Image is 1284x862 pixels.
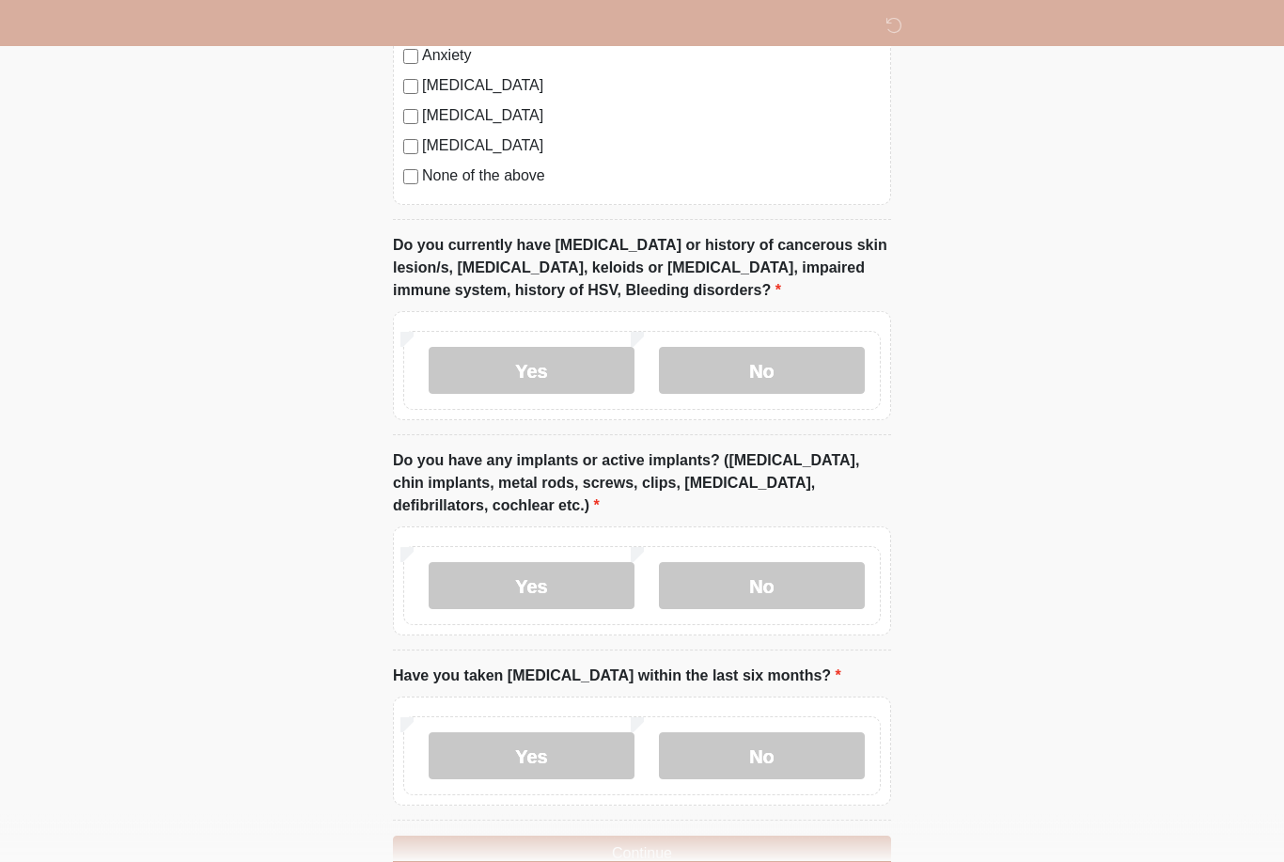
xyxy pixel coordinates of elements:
[422,75,881,98] label: [MEDICAL_DATA]
[429,348,634,395] label: Yes
[422,105,881,128] label: [MEDICAL_DATA]
[393,235,891,303] label: Do you currently have [MEDICAL_DATA] or history of cancerous skin lesion/s, [MEDICAL_DATA], keloi...
[659,733,865,780] label: No
[403,110,418,125] input: [MEDICAL_DATA]
[403,140,418,155] input: [MEDICAL_DATA]
[403,80,418,95] input: [MEDICAL_DATA]
[393,666,841,688] label: Have you taken [MEDICAL_DATA] within the last six months?
[403,170,418,185] input: None of the above
[393,450,891,518] label: Do you have any implants or active implants? ([MEDICAL_DATA], chin implants, metal rods, screws, ...
[374,14,399,38] img: DM Wellness & Aesthetics Logo
[422,45,881,68] label: Anxiety
[403,50,418,65] input: Anxiety
[659,563,865,610] label: No
[422,135,881,158] label: [MEDICAL_DATA]
[429,563,634,610] label: Yes
[422,165,881,188] label: None of the above
[659,348,865,395] label: No
[429,733,634,780] label: Yes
